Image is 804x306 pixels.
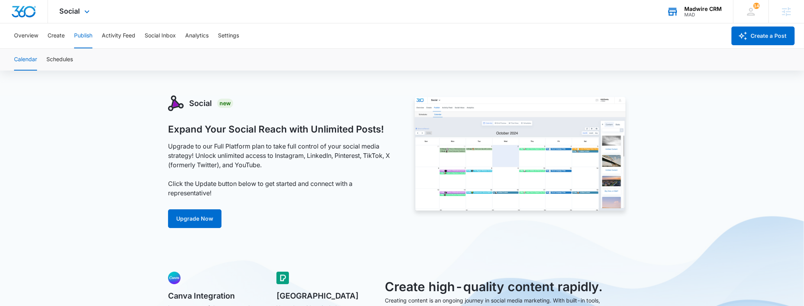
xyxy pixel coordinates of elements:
div: account name [684,6,722,12]
button: Analytics [185,23,209,48]
button: Calendar [14,49,37,71]
h1: Expand Your Social Reach with Unlimited Posts! [168,124,384,135]
button: Create [48,23,65,48]
h5: Canva Integration [168,292,266,300]
button: Settings [218,23,239,48]
h3: Social [189,97,212,109]
div: account id [684,12,722,18]
button: Publish [74,23,92,48]
span: Social [60,7,80,15]
span: 14 [753,3,760,9]
button: Schedules [46,49,73,71]
button: Social Inbox [145,23,176,48]
button: Create a Post [731,27,795,45]
button: Overview [14,23,38,48]
a: Upgrade Now [168,209,221,228]
button: Activity Feed [102,23,135,48]
div: notifications count [753,3,760,9]
h3: Create high-quality content rapidly. [385,278,604,296]
h5: [GEOGRAPHIC_DATA] [276,292,374,300]
p: Upgrade to our Full Platform plan to take full control of your social media strategy! Unlock unli... [168,142,393,198]
div: New [217,99,233,108]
